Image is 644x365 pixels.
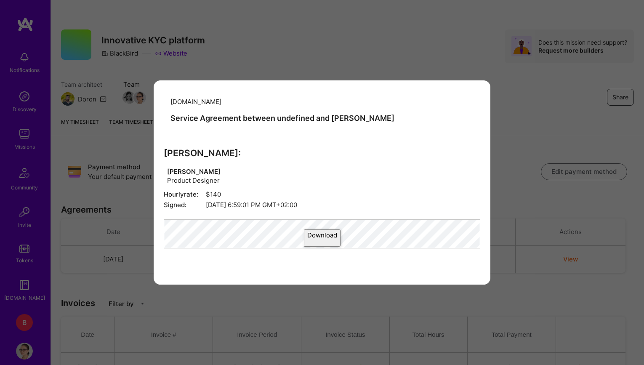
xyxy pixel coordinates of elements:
button: Download [304,229,341,247]
span: $140 [164,190,480,199]
span: Signed: [164,200,206,209]
span: [PERSON_NAME] [167,167,221,176]
span: Hourly rate: [164,190,206,199]
span: Product Designer [167,176,221,185]
span: [DOMAIN_NAME] [170,98,221,106]
div: modal [154,80,490,285]
i: icon Close [476,92,481,97]
h3: [PERSON_NAME]: [164,148,480,158]
h3: Service Agreement between undefined and [PERSON_NAME] [170,114,394,123]
span: [DATE] 6:59:01 PM GMT+02:00 [164,200,480,209]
